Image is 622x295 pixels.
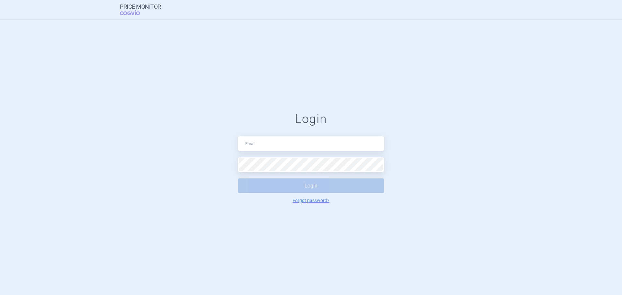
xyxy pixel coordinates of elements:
span: COGVIO [120,10,149,15]
strong: Price Monitor [120,4,161,10]
a: Price MonitorCOGVIO [120,4,161,16]
button: Login [238,178,384,193]
input: Email [238,136,384,151]
a: Forgot password? [293,198,329,203]
h1: Login [238,112,384,127]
